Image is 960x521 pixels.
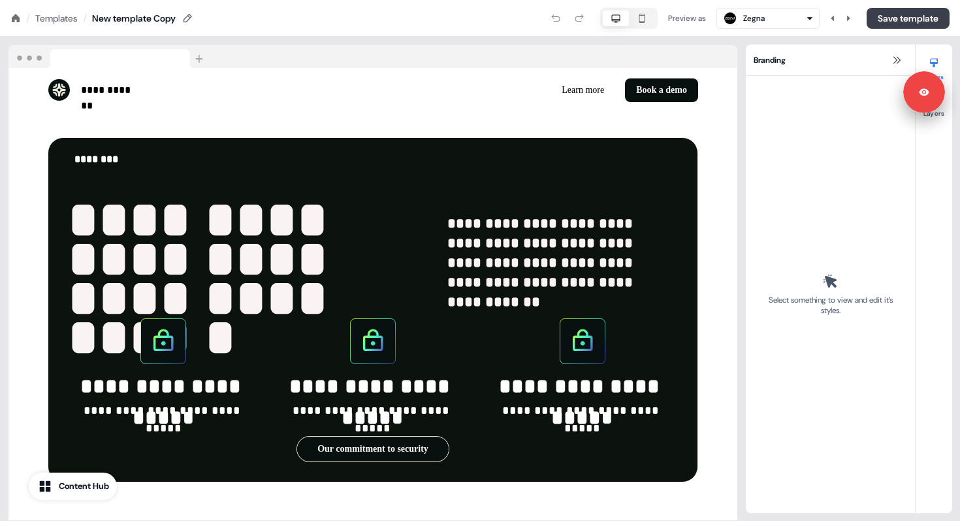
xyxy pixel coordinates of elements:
[867,8,950,29] button: Save template
[916,52,952,81] button: Styles
[140,318,186,364] img: Image
[560,318,605,364] img: Image
[59,480,109,493] div: Content Hub
[716,8,820,29] button: Zegna
[378,78,698,102] div: Learn moreBook a demo
[297,439,449,460] button: Our commitment to security
[92,12,176,25] div: New template Copy
[625,78,698,102] button: Book a demo
[743,12,765,25] div: Zegna
[35,12,78,25] a: Templates
[29,473,117,500] button: Content Hub
[296,436,449,462] div: Our commitment to security
[26,11,30,25] div: /
[746,44,915,76] div: Branding
[83,11,87,25] div: /
[8,45,209,69] img: Browser topbar
[764,295,897,316] div: Select something to view and edit it’s styles.
[668,12,706,25] div: Preview as
[350,318,396,364] img: Image
[551,78,615,102] button: Learn more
